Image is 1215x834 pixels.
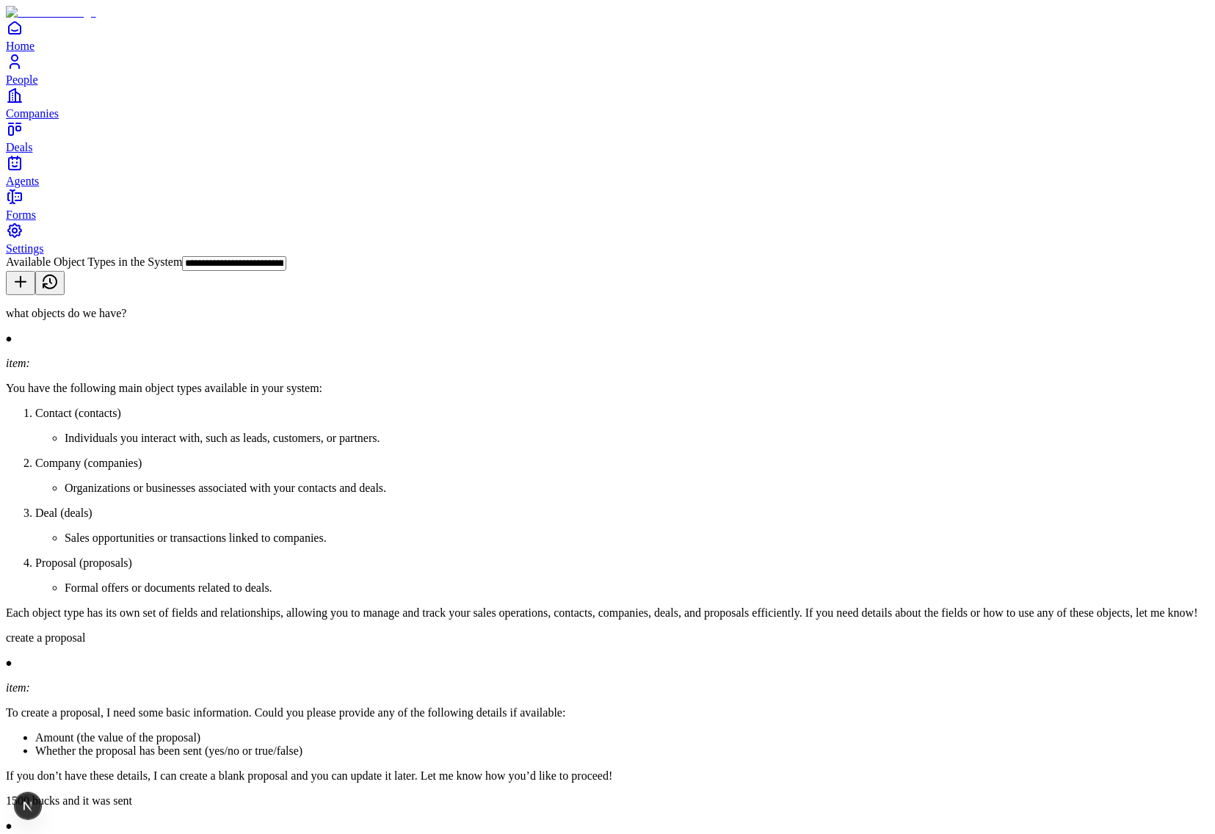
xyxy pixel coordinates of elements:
p: Deal (deals) [35,507,1209,520]
a: Forms [6,188,1209,221]
span: Agents [6,175,39,187]
a: Settings [6,222,1209,255]
p: Company (companies) [35,457,1209,470]
p: create a proposal [6,631,1209,645]
span: Available Object Types in the System [6,255,182,268]
span: Forms [6,208,36,221]
li: Sales opportunities or transactions linked to companies. [65,532,1209,545]
a: People [6,53,1209,86]
span: Home [6,40,35,52]
img: Item Brain Logo [6,6,96,19]
li: Whether the proposal has been sent (yes/no or true/false) [35,744,1209,758]
a: Home [6,19,1209,52]
li: Individuals you interact with, such as leads, customers, or partners. [65,432,1209,445]
button: View history [35,271,65,295]
p: Contact (contacts) [35,407,1209,420]
span: Deals [6,141,32,153]
li: Organizations or businesses associated with your contacts and deals. [65,482,1209,495]
p: To create a proposal, I need some basic information. Could you please provide any of the followin... [6,706,1209,719]
span: Settings [6,242,44,255]
span: Companies [6,107,59,120]
i: item: [6,357,30,369]
p: what objects do we have? [6,307,1209,320]
i: item: [6,681,30,694]
p: Proposal (proposals) [35,556,1209,570]
a: Companies [6,87,1209,120]
p: If you don’t have these details, I can create a blank proposal and you can update it later. Let m... [6,769,1209,783]
a: Agents [6,154,1209,187]
li: Amount (the value of the proposal) [35,731,1209,744]
li: Formal offers or documents related to deals. [65,581,1209,595]
span: People [6,73,38,86]
p: 1500 bucks and it was sent [6,794,1209,808]
button: New conversation [6,271,35,295]
a: Deals [6,120,1209,153]
p: You have the following main object types available in your system: [6,382,1209,395]
p: Each object type has its own set of fields and relationships, allowing you to manage and track yo... [6,606,1209,620]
